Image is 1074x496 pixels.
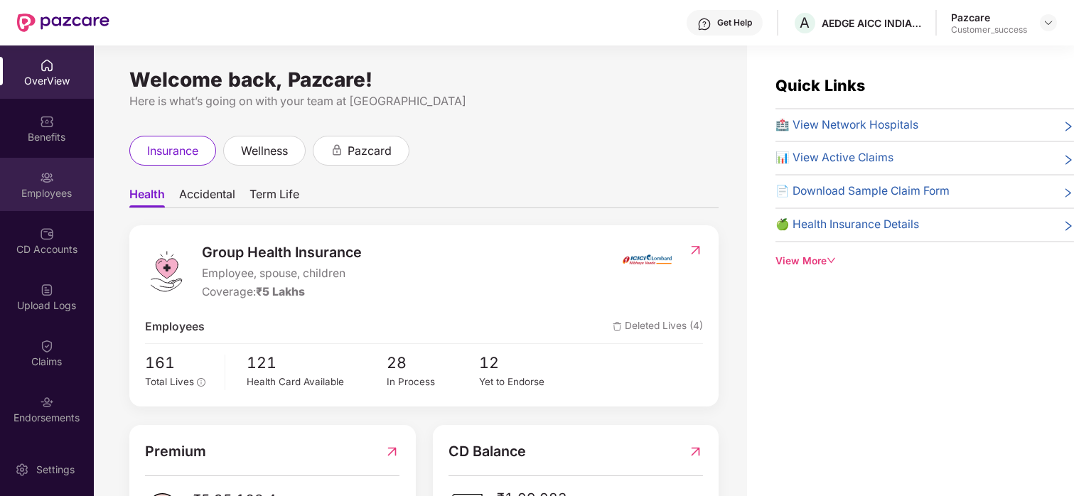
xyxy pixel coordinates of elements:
[479,351,572,375] span: 12
[202,242,362,264] span: Group Health Insurance
[256,285,305,298] span: ₹5 Lakhs
[385,441,399,463] img: RedirectIcon
[241,142,288,160] span: wellness
[1063,119,1074,134] span: right
[145,441,206,463] span: Premium
[479,374,572,389] div: Yet to Endorse
[387,351,480,375] span: 28
[1043,17,1054,28] img: svg+xml;base64,PHN2ZyBpZD0iRHJvcGRvd24tMzJ4MzIiIHhtbG5zPSJodHRwOi8vd3d3LnczLm9yZy8yMDAwL3N2ZyIgd2...
[249,187,299,207] span: Term Life
[348,142,392,160] span: pazcard
[613,322,622,331] img: deleteIcon
[40,58,54,72] img: svg+xml;base64,PHN2ZyBpZD0iSG9tZSIgeG1sbnM9Imh0dHA6Ly93d3cudzMub3JnLzIwMDAvc3ZnIiB3aWR0aD0iMjAiIG...
[822,16,921,30] div: AEDGE AICC INDIA PRIVATE LIMITED
[15,463,29,477] img: svg+xml;base64,PHN2ZyBpZD0iU2V0dGluZy0yMHgyMCIgeG1sbnM9Imh0dHA6Ly93d3cudzMub3JnLzIwMDAvc3ZnIiB3aW...
[1063,185,1074,200] span: right
[145,351,215,375] span: 161
[129,187,165,207] span: Health
[202,265,362,283] span: Employee, spouse, children
[40,283,54,297] img: svg+xml;base64,PHN2ZyBpZD0iVXBsb2FkX0xvZ3MiIGRhdGEtbmFtZT0iVXBsb2FkIExvZ3MiIHhtbG5zPSJodHRwOi8vd3...
[775,183,950,200] span: 📄 Download Sample Claim Form
[17,14,109,32] img: New Pazcare Logo
[449,441,526,463] span: CD Balance
[129,74,719,85] div: Welcome back, Pazcare!
[621,242,674,277] img: insurerIcon
[145,318,205,336] span: Employees
[145,250,188,293] img: logo
[951,24,1027,36] div: Customer_success
[775,254,1074,269] div: View More
[145,376,194,387] span: Total Lives
[331,144,343,156] div: animation
[697,17,711,31] img: svg+xml;base64,PHN2ZyBpZD0iSGVscC0zMngzMiIgeG1sbnM9Imh0dHA6Ly93d3cudzMub3JnLzIwMDAvc3ZnIiB3aWR0aD...
[951,11,1027,24] div: Pazcare
[147,142,198,160] span: insurance
[775,117,918,134] span: 🏥 View Network Hospitals
[1063,152,1074,167] span: right
[40,395,54,409] img: svg+xml;base64,PHN2ZyBpZD0iRW5kb3JzZW1lbnRzIiB4bWxucz0iaHR0cDovL3d3dy53My5vcmcvMjAwMC9zdmciIHdpZH...
[688,243,703,257] img: RedirectIcon
[717,17,752,28] div: Get Help
[129,92,719,110] div: Here is what’s going on with your team at [GEOGRAPHIC_DATA]
[247,351,386,375] span: 121
[202,284,362,301] div: Coverage:
[32,463,79,477] div: Settings
[247,374,386,389] div: Health Card Available
[827,256,837,266] span: down
[179,187,235,207] span: Accidental
[40,227,54,241] img: svg+xml;base64,PHN2ZyBpZD0iQ0RfQWNjb3VudHMiIGRhdGEtbmFtZT0iQ0QgQWNjb3VudHMiIHhtbG5zPSJodHRwOi8vd3...
[40,171,54,185] img: svg+xml;base64,PHN2ZyBpZD0iRW1wbG95ZWVzIiB4bWxucz0iaHR0cDovL3d3dy53My5vcmcvMjAwMC9zdmciIHdpZHRoPS...
[40,114,54,129] img: svg+xml;base64,PHN2ZyBpZD0iQmVuZWZpdHMiIHhtbG5zPSJodHRwOi8vd3d3LnczLm9yZy8yMDAwL3N2ZyIgd2lkdGg9Ij...
[775,216,919,234] span: 🍏 Health Insurance Details
[387,374,480,389] div: In Process
[613,318,703,336] span: Deleted Lives (4)
[775,76,865,95] span: Quick Links
[40,339,54,353] img: svg+xml;base64,PHN2ZyBpZD0iQ2xhaW0iIHhtbG5zPSJodHRwOi8vd3d3LnczLm9yZy8yMDAwL3N2ZyIgd2lkdGg9IjIwIi...
[775,149,893,167] span: 📊 View Active Claims
[688,441,703,463] img: RedirectIcon
[1063,219,1074,234] span: right
[197,378,205,387] span: info-circle
[800,14,810,31] span: A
